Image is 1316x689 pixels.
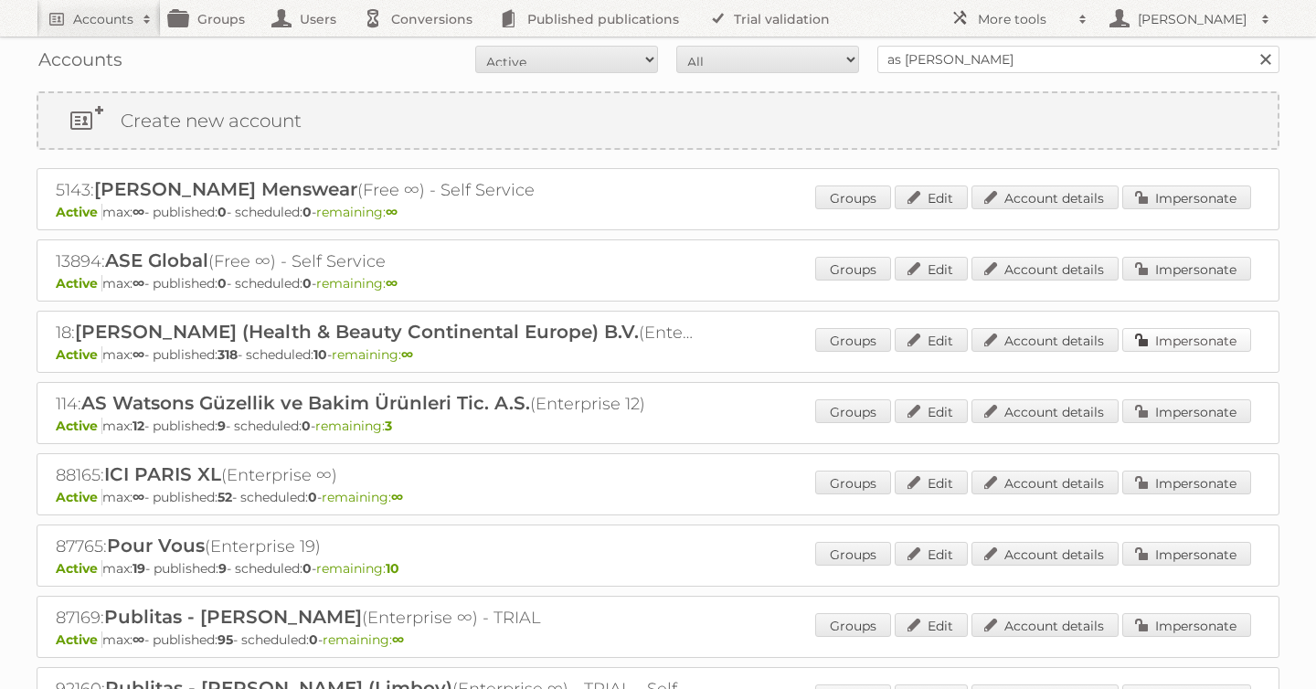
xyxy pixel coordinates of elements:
strong: 10 [386,560,399,577]
strong: 0 [302,418,311,434]
a: Edit [895,613,968,637]
span: Active [56,275,102,291]
span: Active [56,489,102,505]
p: max: - published: - scheduled: - [56,489,1260,505]
span: AS Watsons Güzellik ve Bakim Ürünleri Tic. A.S. [81,392,530,414]
strong: 12 [133,418,144,434]
strong: 0 [302,275,312,291]
strong: 0 [302,560,312,577]
strong: 0 [309,631,318,648]
p: max: - published: - scheduled: - [56,631,1260,648]
strong: 10 [313,346,327,363]
span: Pour Vous [107,535,205,556]
a: Groups [815,471,891,494]
h2: 13894: (Free ∞) - Self Service [56,249,695,273]
a: Account details [971,328,1119,352]
a: Account details [971,257,1119,281]
strong: ∞ [392,631,404,648]
h2: 87765: (Enterprise 19) [56,535,695,558]
a: Groups [815,542,891,566]
p: max: - published: - scheduled: - [56,275,1260,291]
a: Edit [895,257,968,281]
a: Impersonate [1122,613,1251,637]
h2: [PERSON_NAME] [1133,10,1252,28]
a: Impersonate [1122,257,1251,281]
span: remaining: [322,489,403,505]
span: remaining: [316,275,398,291]
span: Active [56,204,102,220]
span: Active [56,560,102,577]
h2: More tools [978,10,1069,28]
strong: 318 [218,346,238,363]
a: Create new account [38,93,1278,148]
strong: ∞ [391,489,403,505]
strong: 9 [218,560,227,577]
span: [PERSON_NAME] (Health & Beauty Continental Europe) B.V. [75,321,639,343]
a: Impersonate [1122,399,1251,423]
a: Account details [971,471,1119,494]
span: Active [56,346,102,363]
a: Groups [815,613,891,637]
strong: 3 [385,418,392,434]
a: Account details [971,185,1119,209]
strong: 0 [218,275,227,291]
a: Impersonate [1122,185,1251,209]
a: Edit [895,328,968,352]
span: remaining: [315,418,392,434]
span: [PERSON_NAME] Menswear [94,178,357,200]
strong: 0 [308,489,317,505]
strong: ∞ [386,204,398,220]
strong: 19 [133,560,145,577]
a: Groups [815,328,891,352]
h2: 114: (Enterprise 12) [56,392,695,416]
span: remaining: [316,560,399,577]
h2: 88165: (Enterprise ∞) [56,463,695,487]
a: Edit [895,185,968,209]
strong: 52 [218,489,232,505]
span: Publitas - [PERSON_NAME] [104,606,362,628]
a: Edit [895,471,968,494]
h2: Accounts [73,10,133,28]
strong: 0 [302,204,312,220]
strong: ∞ [133,346,144,363]
p: max: - published: - scheduled: - [56,560,1260,577]
span: ASE Global [105,249,208,271]
strong: 95 [218,631,233,648]
strong: 0 [218,204,227,220]
a: Groups [815,399,891,423]
a: Impersonate [1122,542,1251,566]
strong: ∞ [386,275,398,291]
span: Active [56,418,102,434]
span: Active [56,631,102,648]
a: Account details [971,542,1119,566]
a: Impersonate [1122,328,1251,352]
h2: 18: (Enterprise ∞) [56,321,695,344]
strong: ∞ [133,204,144,220]
a: Edit [895,399,968,423]
strong: 9 [218,418,226,434]
strong: ∞ [133,489,144,505]
p: max: - published: - scheduled: - [56,204,1260,220]
span: remaining: [316,204,398,220]
strong: ∞ [401,346,413,363]
a: Impersonate [1122,471,1251,494]
h2: 87169: (Enterprise ∞) - TRIAL [56,606,695,630]
a: Account details [971,399,1119,423]
h2: 5143: (Free ∞) - Self Service [56,178,695,202]
span: ICI PARIS XL [104,463,221,485]
a: Account details [971,613,1119,637]
span: remaining: [332,346,413,363]
strong: ∞ [133,275,144,291]
p: max: - published: - scheduled: - [56,346,1260,363]
strong: ∞ [133,631,144,648]
span: remaining: [323,631,404,648]
p: max: - published: - scheduled: - [56,418,1260,434]
a: Groups [815,257,891,281]
a: Groups [815,185,891,209]
a: Edit [895,542,968,566]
